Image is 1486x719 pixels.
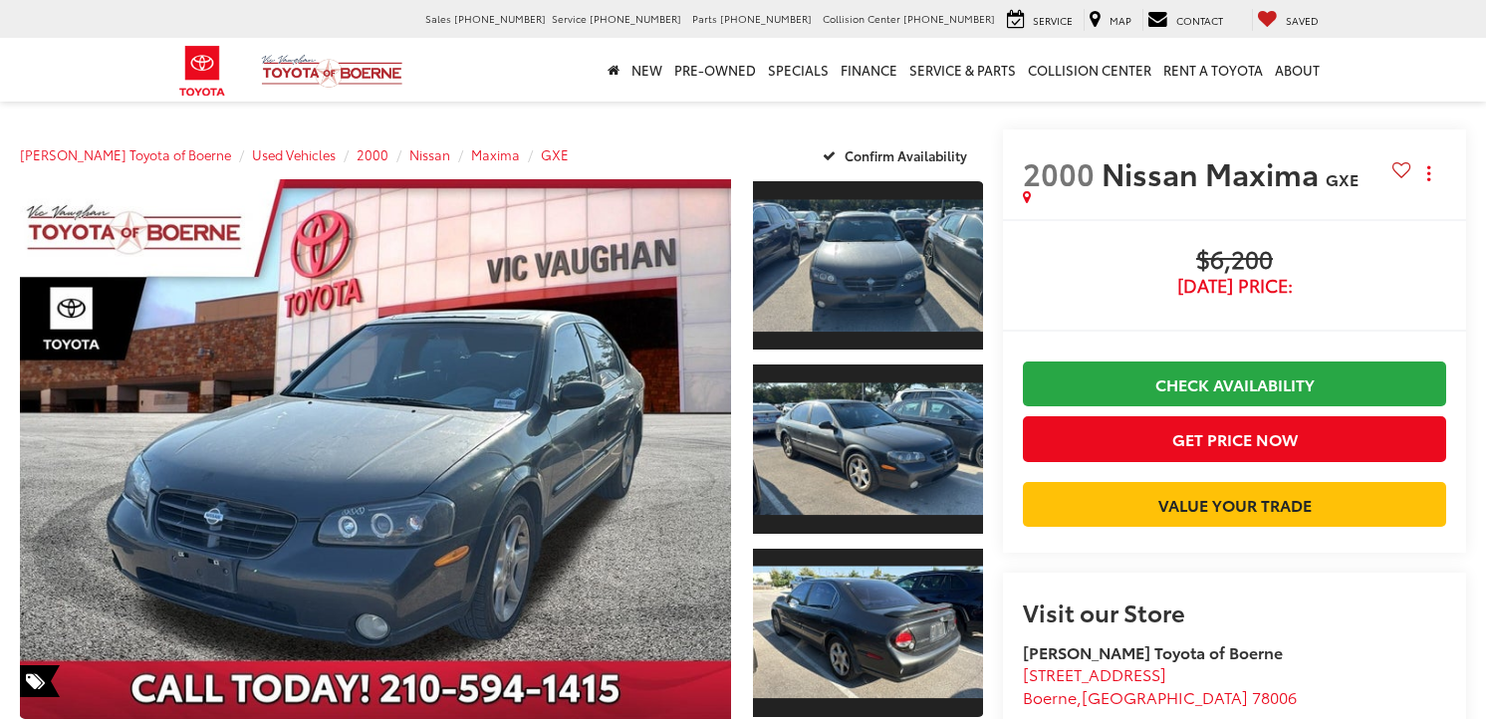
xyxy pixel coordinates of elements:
a: Value Your Trade [1023,482,1446,527]
span: Service [552,11,587,26]
img: Toyota [165,39,240,104]
img: 2000 Nissan Maxima GXE [750,199,985,332]
img: 2000 Nissan Maxima GXE [750,383,985,516]
a: Contact [1142,9,1228,31]
a: Maxima [471,145,520,163]
a: Home [602,38,625,102]
a: Collision Center [1022,38,1157,102]
span: GXE [1326,167,1359,190]
span: , [1023,685,1297,708]
span: Sales [425,11,451,26]
span: Nissan Maxima [1102,151,1326,194]
span: Saved [1286,13,1319,28]
strong: [PERSON_NAME] Toyota of Boerne [1023,640,1283,663]
a: My Saved Vehicles [1252,9,1324,31]
span: Parts [692,11,717,26]
span: Contact [1176,13,1223,28]
a: Service & Parts: Opens in a new tab [903,38,1022,102]
span: Map [1110,13,1131,28]
h2: Visit our Store [1023,599,1446,624]
a: Expand Photo 0 [20,179,731,719]
span: Boerne [1023,685,1077,708]
img: Vic Vaughan Toyota of Boerne [261,54,403,89]
a: Expand Photo 3 [753,547,983,719]
a: Rent a Toyota [1157,38,1269,102]
a: Expand Photo 1 [753,179,983,352]
span: [PHONE_NUMBER] [454,11,546,26]
span: Confirm Availability [845,146,967,164]
button: Actions [1411,155,1446,190]
span: [PHONE_NUMBER] [903,11,995,26]
a: GXE [541,145,569,163]
a: Map [1084,9,1136,31]
span: [PHONE_NUMBER] [720,11,812,26]
button: Get Price Now [1023,416,1446,461]
span: [STREET_ADDRESS] [1023,662,1166,685]
a: Expand Photo 2 [753,362,983,535]
a: Nissan [409,145,450,163]
a: Pre-Owned [668,38,762,102]
a: [PERSON_NAME] Toyota of Boerne [20,145,231,163]
a: New [625,38,668,102]
span: Special [20,665,60,697]
span: $6,200 [1023,246,1446,276]
span: [DATE] Price: [1023,276,1446,296]
a: Service [1002,9,1078,31]
span: 2000 [1023,151,1095,194]
span: 78006 [1252,685,1297,708]
button: Confirm Availability [812,137,984,172]
a: Specials [762,38,835,102]
a: 2000 [357,145,388,163]
a: Used Vehicles [252,145,336,163]
img: 2000 Nissan Maxima GXE [750,567,985,699]
a: Check Availability [1023,361,1446,406]
span: [GEOGRAPHIC_DATA] [1082,685,1248,708]
span: Collision Center [823,11,900,26]
a: Finance [835,38,903,102]
span: dropdown dots [1427,165,1430,181]
a: [STREET_ADDRESS] Boerne,[GEOGRAPHIC_DATA] 78006 [1023,662,1297,708]
a: About [1269,38,1326,102]
span: Service [1033,13,1073,28]
span: [PHONE_NUMBER] [590,11,681,26]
